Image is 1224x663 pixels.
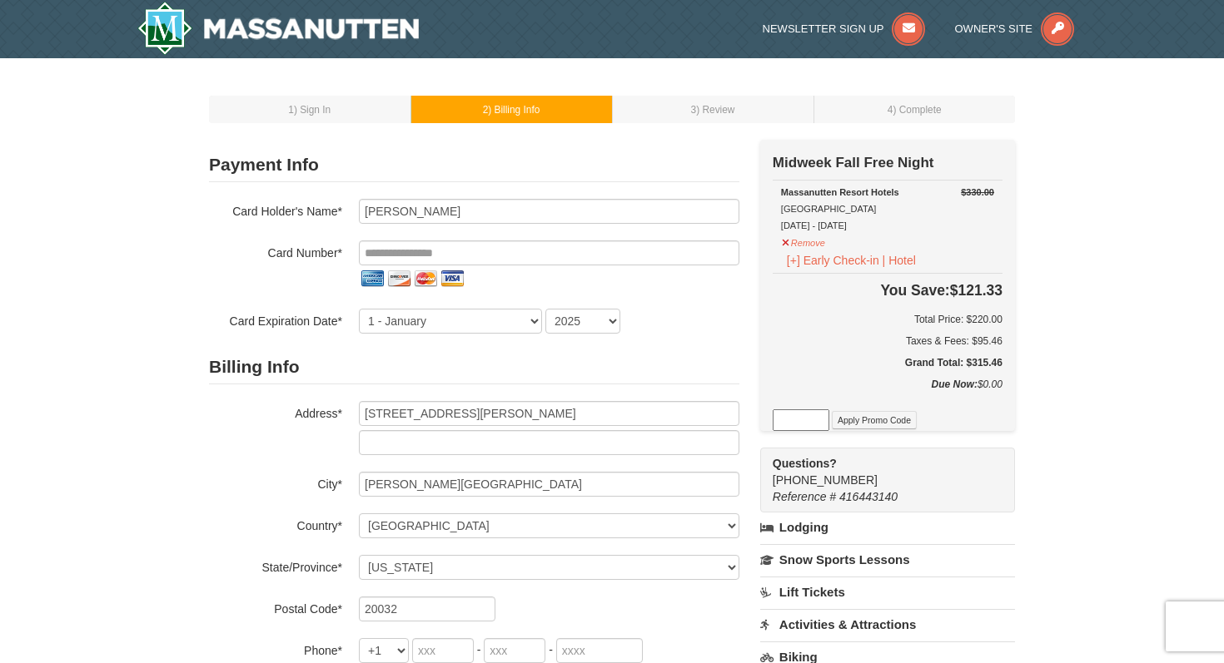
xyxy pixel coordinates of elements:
[288,104,331,116] small: 1
[209,638,342,659] label: Phone*
[488,104,540,116] span: ) Billing Info
[781,251,922,270] button: [+] Early Check-in | Hotel
[359,401,739,426] input: Billing Info
[763,22,926,35] a: Newsletter Sign Up
[137,2,419,55] a: Massanutten Resort
[781,230,826,251] button: Remove
[209,596,342,617] label: Postal Code*
[773,376,1003,409] div: $0.00
[760,609,1015,640] a: Activities & Attractions
[773,457,837,470] strong: Questions?
[209,240,342,261] label: Card Number*
[209,199,342,220] label: Card Holder's Name*
[556,638,643,663] input: xxxx
[888,104,942,116] small: 4
[412,265,439,292] img: mastercard.png
[477,643,481,656] span: -
[386,265,412,292] img: discover.png
[781,184,994,234] div: [GEOGRAPHIC_DATA] [DATE] - [DATE]
[209,350,739,384] h2: Billing Info
[359,472,739,497] input: City
[773,333,1003,349] div: Taxes & Fees: $95.46
[137,2,419,55] img: Massanutten Resort Logo
[760,544,1015,575] a: Snow Sports Lessons
[760,576,1015,607] a: Lift Tickets
[773,155,934,171] strong: Midweek Fall Free Night
[781,187,899,197] strong: Massanutten Resort Hotels
[294,104,331,116] span: ) Sign In
[412,638,474,663] input: xxx
[955,22,1075,35] a: Owner's Site
[209,148,739,182] h2: Payment Info
[209,309,342,329] label: Card Expiration Date*
[955,22,1033,35] span: Owner's Site
[209,401,342,422] label: Address*
[773,490,836,503] span: Reference #
[209,472,342,492] label: City*
[773,282,1003,299] h4: $121.33
[359,199,739,224] input: Card Holder Name
[763,22,884,35] span: Newsletter Sign Up
[880,282,949,299] span: You Save:
[839,490,898,503] span: 416443140
[484,638,545,663] input: xxx
[549,643,553,656] span: -
[893,104,941,116] span: ) Complete
[359,265,386,292] img: amex.png
[961,187,994,197] del: $330.00
[760,512,1015,542] a: Lodging
[773,311,1003,328] h6: Total Price: $220.00
[209,513,342,534] label: Country*
[696,104,734,116] span: ) Review
[773,354,1003,371] h5: Grand Total: $315.46
[483,104,540,116] small: 2
[439,265,465,292] img: visa.png
[691,104,735,116] small: 3
[359,596,495,621] input: Postal Code
[932,379,978,390] strong: Due Now:
[209,555,342,576] label: State/Province*
[773,455,985,487] span: [PHONE_NUMBER]
[832,411,917,429] button: Apply Promo Code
